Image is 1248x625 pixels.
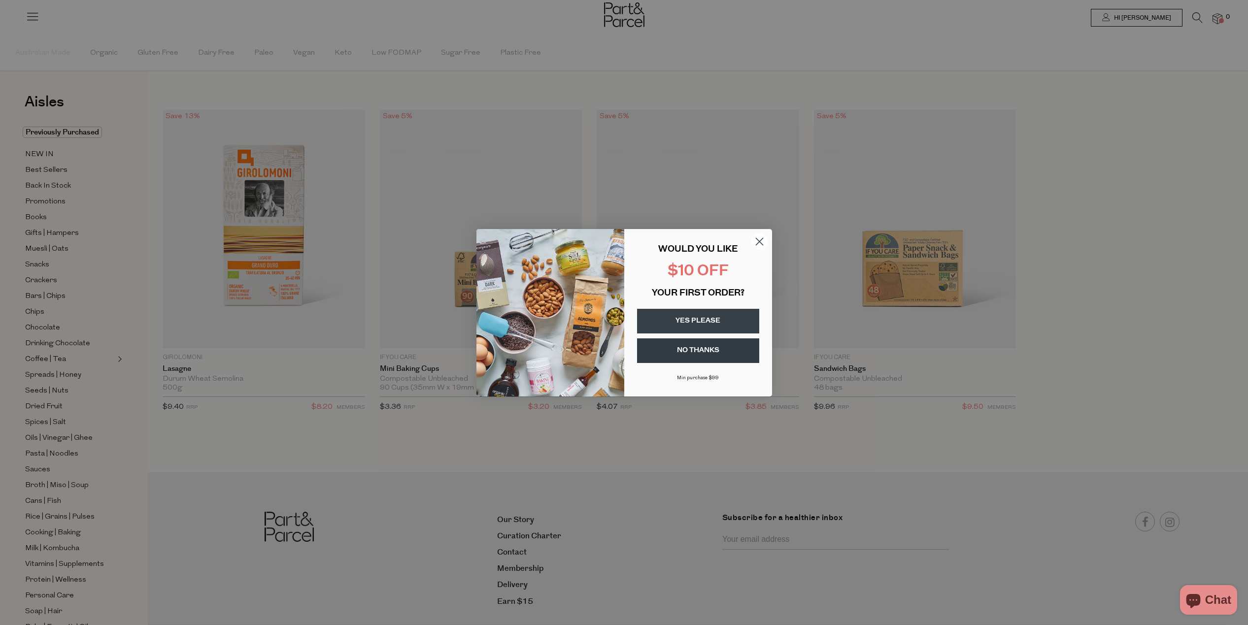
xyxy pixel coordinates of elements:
[1177,585,1240,617] inbox-online-store-chat: Shopify online store chat
[652,289,744,298] span: YOUR FIRST ORDER?
[658,245,738,254] span: WOULD YOU LIKE
[751,233,768,250] button: Close dialog
[668,264,729,279] span: $10 OFF
[637,309,759,333] button: YES PLEASE
[476,229,624,396] img: 43fba0fb-7538-40bc-babb-ffb1a4d097bc.jpeg
[637,338,759,363] button: NO THANKS
[677,375,719,381] span: Min purchase $99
